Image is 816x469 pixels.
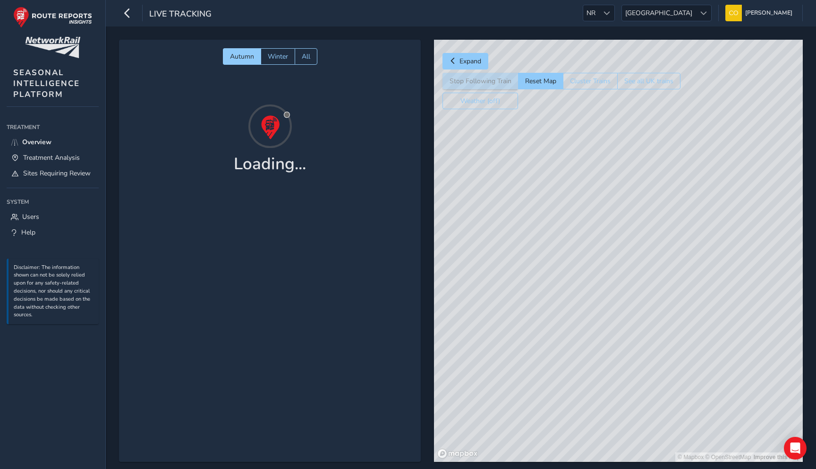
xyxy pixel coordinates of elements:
span: [PERSON_NAME] [745,5,792,21]
a: Overview [7,134,99,150]
span: Expand [459,57,481,66]
span: NR [583,5,599,21]
button: Expand [442,53,488,69]
a: Sites Requiring Review [7,165,99,181]
img: rr logo [13,7,92,28]
span: Sites Requiring Review [23,169,91,178]
div: Treatment [7,120,99,134]
span: Users [22,212,39,221]
img: customer logo [25,37,80,58]
button: Autumn [223,48,261,65]
a: Help [7,225,99,240]
span: [GEOGRAPHIC_DATA] [622,5,696,21]
span: All [302,52,310,61]
button: All [295,48,317,65]
span: Help [21,228,35,237]
div: Open Intercom Messenger [784,437,807,460]
h1: Loading... [234,154,306,174]
p: Disclaimer: The information shown can not be solely relied upon for any safety-related decisions,... [14,264,94,320]
span: Treatment Analysis [23,153,80,162]
span: Autumn [230,52,254,61]
button: Reset Map [518,73,563,89]
a: Users [7,209,99,225]
button: See all UK trains [617,73,680,89]
span: SEASONAL INTELLIGENCE PLATFORM [13,67,80,100]
button: Winter [261,48,295,65]
button: Weather (off) [442,93,518,109]
span: Winter [268,52,288,61]
span: Overview [22,138,51,147]
div: System [7,195,99,209]
span: Live Tracking [149,8,212,21]
button: [PERSON_NAME] [725,5,796,21]
a: Treatment Analysis [7,150,99,165]
button: Cluster Trains [563,73,617,89]
img: diamond-layout [725,5,742,21]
